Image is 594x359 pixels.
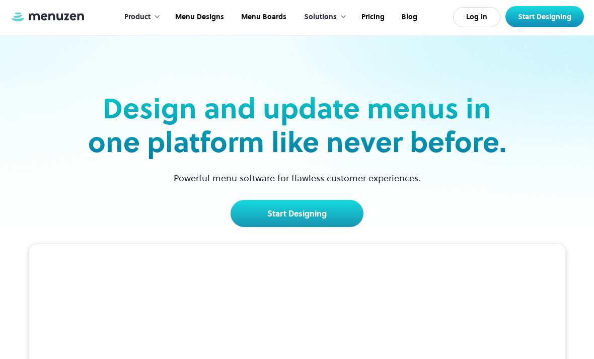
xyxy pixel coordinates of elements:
[392,2,425,33] a: Blog
[166,2,232,33] a: Menu Designs
[85,92,509,159] h2: Design and update menus in one platform like never before.
[124,12,151,23] div: Product
[114,2,166,33] div: Product
[453,7,500,27] a: Log In
[294,2,352,33] div: Solutions
[352,2,392,33] a: Pricing
[505,6,584,27] a: Start Designing
[232,2,294,33] a: Menu Boards
[231,200,363,227] a: Start Designing
[161,171,433,185] p: Powerful menu software for flawless customer experiences.
[304,12,337,23] div: Solutions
